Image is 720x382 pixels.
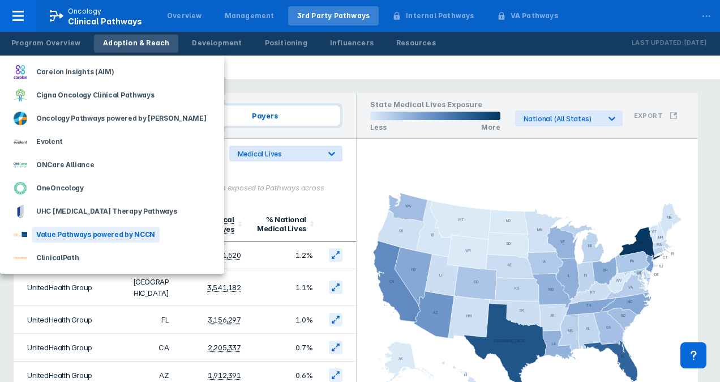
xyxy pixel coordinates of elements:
img: oncare-alliance [14,158,27,172]
div: OneOncology [32,180,88,196]
img: new-century-health [14,135,27,148]
div: ONCare Alliance [32,157,99,173]
img: oneoncology [14,181,27,195]
div: Cigna Oncology Clinical Pathways [32,87,158,103]
div: Evolent [32,134,67,150]
div: Oncology Pathways powered by [PERSON_NAME] [32,111,211,126]
img: dfci-pathways [14,112,27,125]
img: value-pathways-nccn [14,232,27,237]
div: ClinicalPath [32,250,83,266]
img: cigna-oncology-clinical-pathways [14,88,27,102]
div: Value Pathways powered by NCCN [32,227,160,243]
div: UHC [MEDICAL_DATA] Therapy Pathways [32,203,182,219]
img: carelon-insights [14,65,27,79]
img: via-oncology [14,251,27,265]
div: Carelon Insights (AIM) [32,64,118,80]
img: uhc-pathways [14,205,27,218]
